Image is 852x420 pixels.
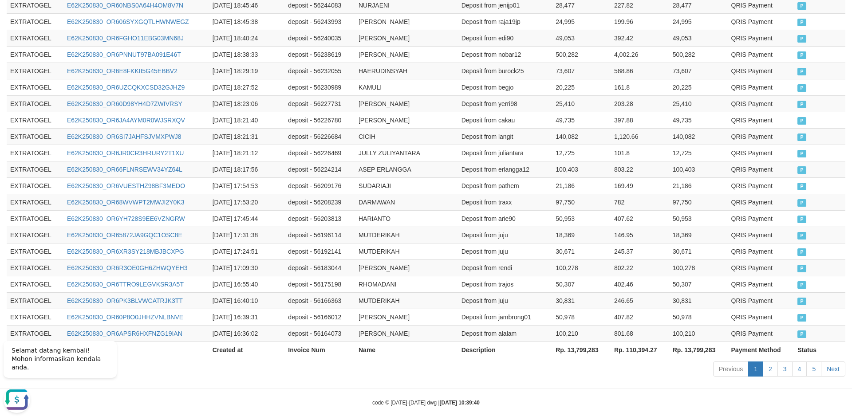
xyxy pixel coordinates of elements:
[355,95,458,112] td: [PERSON_NAME]
[797,330,806,338] span: PAID
[284,79,355,95] td: deposit - 56230989
[728,112,794,128] td: QRIS Payment
[355,309,458,325] td: [PERSON_NAME]
[552,112,611,128] td: 49,735
[611,292,669,309] td: 246.65
[806,361,821,377] a: 5
[669,79,728,95] td: 20,225
[611,79,669,95] td: 161.8
[728,194,794,210] td: QRIS Payment
[67,314,183,321] a: E62K250830_OR60P8O0JHHZVNLBNVE
[669,46,728,63] td: 500,282
[355,227,458,243] td: MUTDERIKAH
[611,325,669,341] td: 801.68
[669,63,728,79] td: 73,607
[611,95,669,112] td: 203.28
[284,30,355,46] td: deposit - 56240035
[458,276,552,292] td: Deposit from trajos
[458,79,552,95] td: Deposit from begjo
[67,330,182,337] a: E62K250830_OR6APSR6HXFNZG19IAN
[209,79,285,95] td: [DATE] 18:27:52
[7,227,63,243] td: EXTRATOGEL
[7,13,63,30] td: EXTRATOGEL
[209,259,285,276] td: [DATE] 17:09:30
[728,46,794,63] td: QRIS Payment
[552,259,611,276] td: 100,278
[67,149,184,157] a: E62K250830_OR6JR0CR3HRURY2T1XU
[669,177,728,194] td: 21,186
[209,128,285,145] td: [DATE] 18:21:31
[458,30,552,46] td: Deposit from edi90
[284,194,355,210] td: deposit - 56208239
[284,95,355,112] td: deposit - 56227731
[458,341,552,358] th: Description
[611,259,669,276] td: 802.22
[458,194,552,210] td: Deposit from traxx
[552,177,611,194] td: 21,186
[611,112,669,128] td: 397.88
[355,243,458,259] td: MUTDERIKAH
[797,51,806,59] span: PAID
[67,117,185,124] a: E62K250830_OR6JA4AYM0R0WJSRXQV
[355,46,458,63] td: [PERSON_NAME]
[7,309,63,325] td: EXTRATOGEL
[7,210,63,227] td: EXTRATOGEL
[797,232,806,239] span: PAID
[67,133,181,140] a: E62K250830_OR6SI7JAHFSJVMXPWJ8
[355,292,458,309] td: MUTDERIKAH
[355,30,458,46] td: [PERSON_NAME]
[355,259,458,276] td: [PERSON_NAME]
[67,100,182,107] a: E62K250830_OR60D98YH4D7ZWIVRSY
[458,259,552,276] td: Deposit from rendi
[797,117,806,125] span: PAID
[458,161,552,177] td: Deposit from erlangga12
[763,361,778,377] a: 2
[440,400,480,406] strong: [DATE] 10:39:40
[669,227,728,243] td: 18,369
[7,361,348,373] div: Showing 1 to 25 of 118 entries
[67,232,182,239] a: E62K250830_OR65872JA9GQC1OSC8E
[284,13,355,30] td: deposit - 56243993
[611,177,669,194] td: 169.49
[284,210,355,227] td: deposit - 56203813
[552,30,611,46] td: 49,053
[355,161,458,177] td: ASEP ERLANGGA
[797,298,806,305] span: PAID
[284,145,355,161] td: deposit - 56226469
[552,325,611,341] td: 100,210
[7,325,63,341] td: EXTRATOGEL
[209,63,285,79] td: [DATE] 18:29:19
[748,361,763,377] a: 1
[67,297,183,304] a: E62K250830_OR6PK3BLVWCATRJK3TT
[669,95,728,112] td: 25,410
[797,265,806,272] span: PAID
[797,183,806,190] span: PAID
[611,13,669,30] td: 199.96
[12,14,101,38] span: Selamat datang kembali! Mohon informasikan kendala anda.
[372,400,480,406] small: code © [DATE]-[DATE] dwg |
[611,46,669,63] td: 4,002.26
[552,243,611,259] td: 30,671
[713,361,749,377] a: Previous
[7,177,63,194] td: EXTRATOGEL
[552,210,611,227] td: 50,953
[552,161,611,177] td: 100,403
[209,46,285,63] td: [DATE] 18:38:33
[611,145,669,161] td: 101.8
[669,128,728,145] td: 140,082
[458,325,552,341] td: Deposit from alalam
[797,166,806,174] span: PAID
[209,95,285,112] td: [DATE] 18:23:06
[728,309,794,325] td: QRIS Payment
[284,292,355,309] td: deposit - 56166363
[669,309,728,325] td: 50,978
[355,341,458,358] th: Name
[67,35,184,42] a: E62K250830_OR6FGHO11EBG03MN68J
[284,259,355,276] td: deposit - 56183044
[611,161,669,177] td: 803.22
[458,128,552,145] td: Deposit from langit
[284,63,355,79] td: deposit - 56232055
[669,13,728,30] td: 24,995
[67,51,181,58] a: E62K250830_OR6PNNUT97BA091E46T
[458,112,552,128] td: Deposit from cakau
